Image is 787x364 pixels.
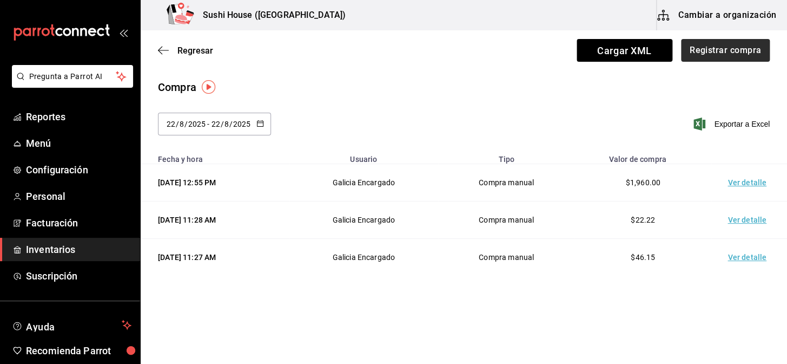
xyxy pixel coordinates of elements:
div: Compra [158,79,196,95]
span: $46.15 [631,253,655,262]
input: Year [233,120,251,128]
span: Ayuda [26,318,117,331]
th: Usuario [289,148,438,164]
span: Suscripción [26,269,131,283]
span: Regresar [177,45,213,56]
span: $1,960.00 [625,178,660,187]
input: Month [224,120,229,128]
div: [DATE] 12:55 PM [158,177,276,188]
a: Pregunta a Parrot AI [8,79,133,90]
span: Recomienda Parrot [26,343,131,358]
td: Ver detalle [711,164,787,201]
span: Cargar XML [577,39,672,62]
td: Compra manual [438,239,574,276]
td: Compra manual [438,164,574,201]
td: Galicia Encargado [289,239,438,276]
h3: Sushi House ([GEOGRAPHIC_DATA]) [194,9,346,22]
span: / [184,120,188,128]
button: Exportar a Excel [696,118,770,131]
span: Menú [26,136,131,151]
button: Pregunta a Parrot AI [12,65,133,88]
span: / [220,120,223,128]
img: Tooltip marker [202,80,215,94]
span: - [207,120,209,128]
th: Tipo [438,148,574,164]
th: Fecha y hora [141,148,289,164]
td: Ver detalle [711,239,787,276]
span: / [176,120,179,128]
input: Day [210,120,220,128]
td: Galicia Encargado [289,201,438,239]
button: open_drawer_menu [119,28,128,37]
div: [DATE] 11:28 AM [158,214,276,225]
span: Personal [26,189,131,204]
span: Inventarios [26,242,131,257]
td: Compra manual [438,201,574,239]
span: / [229,120,233,128]
div: [DATE] 11:27 AM [158,252,276,263]
span: $22.22 [631,216,655,224]
button: Regresar [158,45,213,56]
span: Configuración [26,162,131,177]
button: Registrar compra [681,39,770,62]
span: Reportes [26,109,131,124]
td: Galicia Encargado [289,164,438,201]
input: Day [166,120,176,128]
span: Pregunta a Parrot AI [29,71,116,82]
input: Year [188,120,206,128]
th: Valor de compra [574,148,711,164]
td: Ver detalle [711,201,787,239]
span: Facturación [26,216,131,230]
input: Month [179,120,184,128]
